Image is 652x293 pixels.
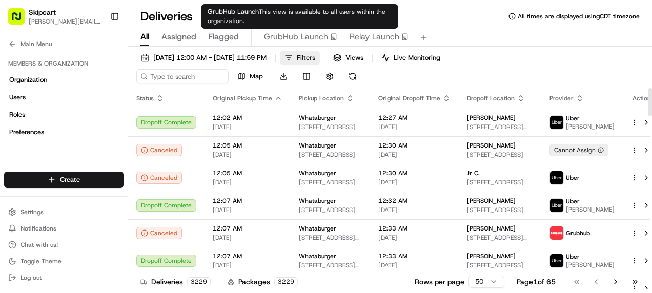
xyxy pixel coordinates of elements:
p: Rows per page [415,277,464,287]
span: [DATE] [213,261,282,269]
span: Dropoff Location [467,94,515,102]
span: Views [345,53,363,62]
span: Grubhub [566,229,590,237]
button: Main Menu [4,37,124,51]
span: [PERSON_NAME] [467,141,516,150]
span: [DATE] [213,234,282,242]
img: Nash [10,10,31,30]
a: 📗Knowledge Base [6,144,83,162]
input: Clear [27,66,169,76]
button: Skipcart[PERSON_NAME][EMAIL_ADDRESS][PERSON_NAME][DOMAIN_NAME] [4,4,106,29]
div: 3229 [274,277,298,286]
a: Organization [4,72,124,88]
span: Live Monitoring [394,53,440,62]
span: Whataburger [299,114,336,122]
span: [STREET_ADDRESS][PERSON_NAME][US_STATE] [299,261,362,269]
span: [PERSON_NAME] [566,122,615,131]
div: Start new chat [35,97,168,108]
span: Preferences [9,128,44,137]
img: uber-new-logo.jpeg [550,116,563,129]
p: Welcome 👋 [10,40,187,57]
span: Uber [566,114,580,122]
span: Whataburger [299,224,336,233]
span: [STREET_ADDRESS] [299,123,362,131]
button: Toggle Theme [4,254,124,268]
span: Toggle Theme [21,257,62,265]
span: 12:30 AM [378,141,451,150]
span: Relay Launch [350,31,399,43]
button: Live Monitoring [377,51,445,65]
h1: Deliveries [140,8,193,25]
span: Uber [566,174,580,182]
span: Pickup Location [299,94,344,102]
span: Roles [9,110,25,119]
span: [DATE] [213,123,282,131]
img: uber-new-logo.jpeg [550,199,563,212]
img: 1736555255976-a54dd68f-1ca7-489b-9aae-adbdc363a1c4 [10,97,29,116]
button: Log out [4,270,124,285]
a: 💻API Documentation [83,144,169,162]
img: uber-new-logo.jpeg [550,171,563,184]
span: 12:27 AM [378,114,451,122]
span: Jr C. [467,169,480,177]
span: [DATE] [213,151,282,159]
span: Uber [566,253,580,261]
span: [DATE] 12:00 AM - [DATE] 11:59 PM [153,53,267,62]
span: [STREET_ADDRESS] [299,206,362,214]
a: Roles [4,107,124,123]
span: Assigned [161,31,196,43]
div: We're available if you need us! [35,108,130,116]
span: [STREET_ADDRESS] [299,151,362,159]
button: Skipcart [29,7,56,17]
span: [DATE] [378,261,451,269]
span: Flagged [209,31,239,43]
span: [PERSON_NAME] [467,114,516,122]
button: Views [329,51,368,65]
button: Refresh [345,69,360,83]
div: Members & Organization [4,55,124,72]
button: Start new chat [174,100,187,113]
span: [PERSON_NAME] [467,252,516,260]
span: All [140,31,149,43]
button: [PERSON_NAME][EMAIL_ADDRESS][PERSON_NAME][DOMAIN_NAME] [29,17,102,26]
span: This view is available to all users within the organization. [208,8,385,25]
div: GrubHub Launch [201,4,398,29]
button: Canceled [136,144,182,156]
a: Users [4,89,124,106]
span: Original Pickup Time [213,94,272,102]
span: Log out [21,274,42,282]
div: Packages [228,277,298,287]
span: Map [250,72,263,81]
span: [DATE] [378,206,451,214]
span: Whataburger [299,197,336,205]
input: Type to search [136,69,229,83]
span: Knowledge Base [21,148,78,158]
span: Settings [21,208,44,216]
span: [PERSON_NAME] [566,261,615,269]
button: Cannot Assign [549,144,608,156]
button: [DATE] 12:00 AM - [DATE] 11:59 PM [136,51,271,65]
div: 💻 [87,149,95,157]
span: [DATE] [213,178,282,186]
span: 12:07 AM [213,197,282,205]
span: [PERSON_NAME] [467,197,516,205]
button: Notifications [4,221,124,236]
span: [STREET_ADDRESS][PERSON_NAME] [467,123,533,131]
span: Main Menu [21,40,52,48]
span: 12:07 AM [213,224,282,233]
button: Filters [280,51,320,65]
span: GrubHub Launch [264,31,328,43]
span: [PERSON_NAME] [566,205,615,214]
span: Status [136,94,154,102]
div: Canceled [136,172,182,184]
span: [STREET_ADDRESS] [467,151,533,159]
span: Original Dropoff Time [378,94,440,102]
span: [DATE] [213,206,282,214]
span: Users [9,93,26,102]
div: 📗 [10,149,18,157]
img: uber-new-logo.jpeg [550,254,563,267]
span: [DATE] [378,234,451,242]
